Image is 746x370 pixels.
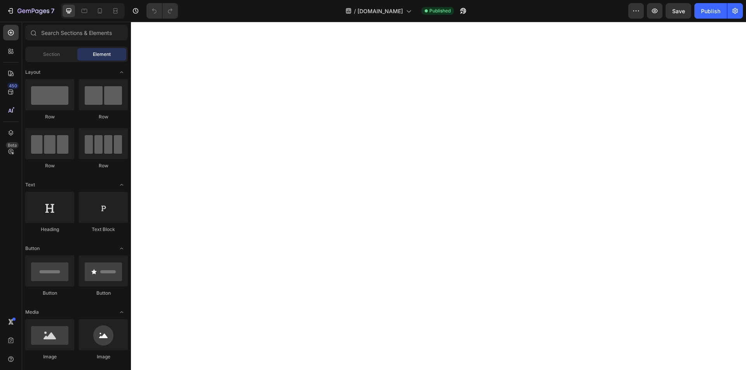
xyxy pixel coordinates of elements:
[25,25,128,40] input: Search Sections & Elements
[25,181,35,188] span: Text
[7,83,19,89] div: 450
[672,8,685,14] span: Save
[3,3,58,19] button: 7
[115,306,128,318] span: Toggle open
[701,7,720,15] div: Publish
[79,226,128,233] div: Text Block
[79,162,128,169] div: Row
[25,245,40,252] span: Button
[146,3,178,19] div: Undo/Redo
[115,66,128,78] span: Toggle open
[25,290,74,297] div: Button
[25,353,74,360] div: Image
[25,113,74,120] div: Row
[25,69,40,76] span: Layout
[357,7,403,15] span: [DOMAIN_NAME]
[429,7,451,14] span: Published
[131,22,746,370] iframe: Design area
[25,226,74,233] div: Heading
[93,51,111,58] span: Element
[25,162,74,169] div: Row
[115,179,128,191] span: Toggle open
[79,290,128,297] div: Button
[115,242,128,255] span: Toggle open
[79,113,128,120] div: Row
[694,3,727,19] button: Publish
[354,7,356,15] span: /
[51,6,54,16] p: 7
[666,3,691,19] button: Save
[6,142,19,148] div: Beta
[79,353,128,360] div: Image
[43,51,60,58] span: Section
[25,309,39,316] span: Media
